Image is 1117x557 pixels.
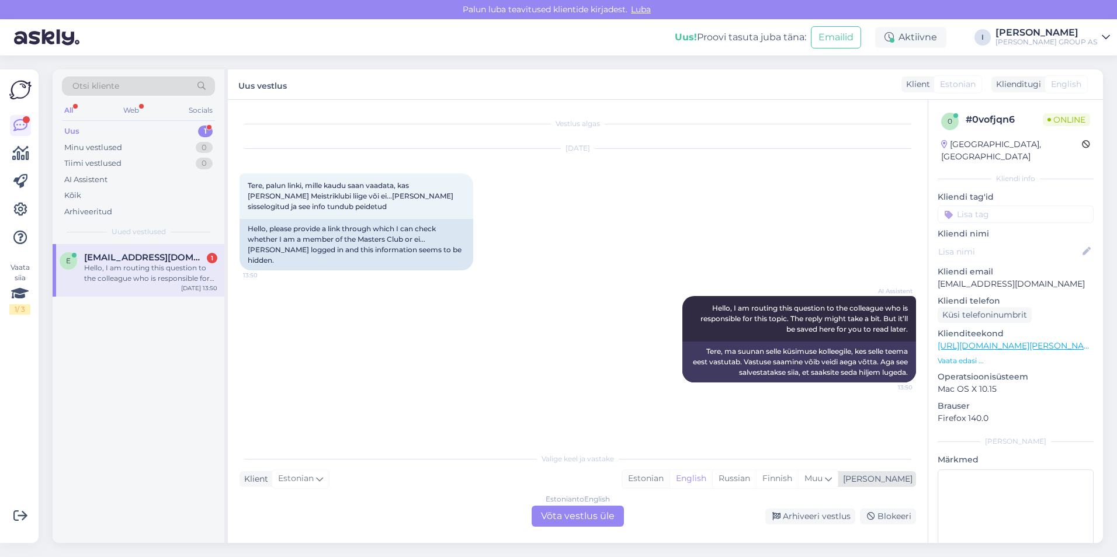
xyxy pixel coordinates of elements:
[84,263,217,284] div: Hello, I am routing this question to the colleague who is responsible for this topic. The reply m...
[186,103,215,118] div: Socials
[938,436,1094,447] div: [PERSON_NAME]
[64,142,122,154] div: Minu vestlused
[995,28,1110,47] a: [PERSON_NAME][PERSON_NAME] GROUP AS
[72,80,119,92] span: Otsi kliente
[9,304,30,315] div: 1 / 3
[869,383,913,392] span: 13:50
[938,245,1080,258] input: Lisa nimi
[811,26,861,48] button: Emailid
[238,76,287,92] label: Uus vestlus
[938,266,1094,278] p: Kliendi email
[627,4,654,15] span: Luba
[240,143,916,154] div: [DATE]
[938,400,1094,412] p: Brauser
[804,473,823,483] span: Muu
[675,30,806,44] div: Proovi tasuta juba täna:
[938,383,1094,395] p: Mac OS X 10.15
[938,454,1094,466] p: Märkmed
[64,206,112,218] div: Arhiveeritud
[838,473,913,485] div: [PERSON_NAME]
[995,28,1097,37] div: [PERSON_NAME]
[121,103,141,118] div: Web
[938,173,1094,184] div: Kliendi info
[64,158,122,169] div: Tiimi vestlused
[938,371,1094,383] p: Operatsioonisüsteem
[64,126,79,137] div: Uus
[938,295,1094,307] p: Kliendi telefon
[938,206,1094,223] input: Lisa tag
[940,78,976,90] span: Estonian
[948,117,952,126] span: 0
[546,494,610,504] div: Estonian to English
[1051,78,1081,90] span: English
[756,470,798,488] div: Finnish
[669,470,712,488] div: English
[240,119,916,129] div: Vestlus algas
[240,219,473,270] div: Hello, please provide a link through which I can check whether I am a member of the Masters Club ...
[941,138,1082,163] div: [GEOGRAPHIC_DATA], [GEOGRAPHIC_DATA]
[84,252,206,263] span: evelinvalge@gmail.com
[938,228,1094,240] p: Kliendi nimi
[765,509,855,524] div: Arhiveeri vestlus
[248,181,455,211] span: Tere, palun linki, mille kaudu saan vaadata, kas [PERSON_NAME] Meistriklubi liige või ei...[PERSO...
[938,191,1094,203] p: Kliendi tag'id
[938,412,1094,424] p: Firefox 140.0
[712,470,756,488] div: Russian
[196,142,213,154] div: 0
[901,78,930,90] div: Klient
[700,304,910,333] span: Hello, I am routing this question to the colleague who is responsible for this topic. The reply m...
[532,506,624,527] div: Võta vestlus üle
[9,79,32,101] img: Askly Logo
[207,253,217,263] div: 1
[966,113,1043,127] div: # 0vofjqn6
[240,454,916,464] div: Valige keel ja vastake
[181,284,217,293] div: [DATE] 13:50
[991,78,1041,90] div: Klienditugi
[682,342,916,382] div: Tere, ma suunan selle küsimuse kolleegile, kes selle teema eest vastutab. Vastuse saamine võib ve...
[196,158,213,169] div: 0
[1043,113,1090,126] span: Online
[938,307,1032,323] div: Küsi telefoninumbrit
[675,32,697,43] b: Uus!
[974,29,991,46] div: I
[622,470,669,488] div: Estonian
[875,27,946,48] div: Aktiivne
[62,103,75,118] div: All
[9,262,30,315] div: Vaata siia
[938,328,1094,340] p: Klienditeekond
[64,190,81,201] div: Kõik
[243,271,287,280] span: 13:50
[860,509,916,524] div: Blokeeri
[938,278,1094,290] p: [EMAIL_ADDRESS][DOMAIN_NAME]
[66,256,71,265] span: e
[869,287,913,295] span: AI Assistent
[112,227,166,237] span: Uued vestlused
[64,174,107,186] div: AI Assistent
[995,37,1097,47] div: [PERSON_NAME] GROUP AS
[198,126,213,137] div: 1
[938,356,1094,366] p: Vaata edasi ...
[938,340,1099,351] a: [URL][DOMAIN_NAME][PERSON_NAME]
[240,473,268,485] div: Klient
[278,472,314,485] span: Estonian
